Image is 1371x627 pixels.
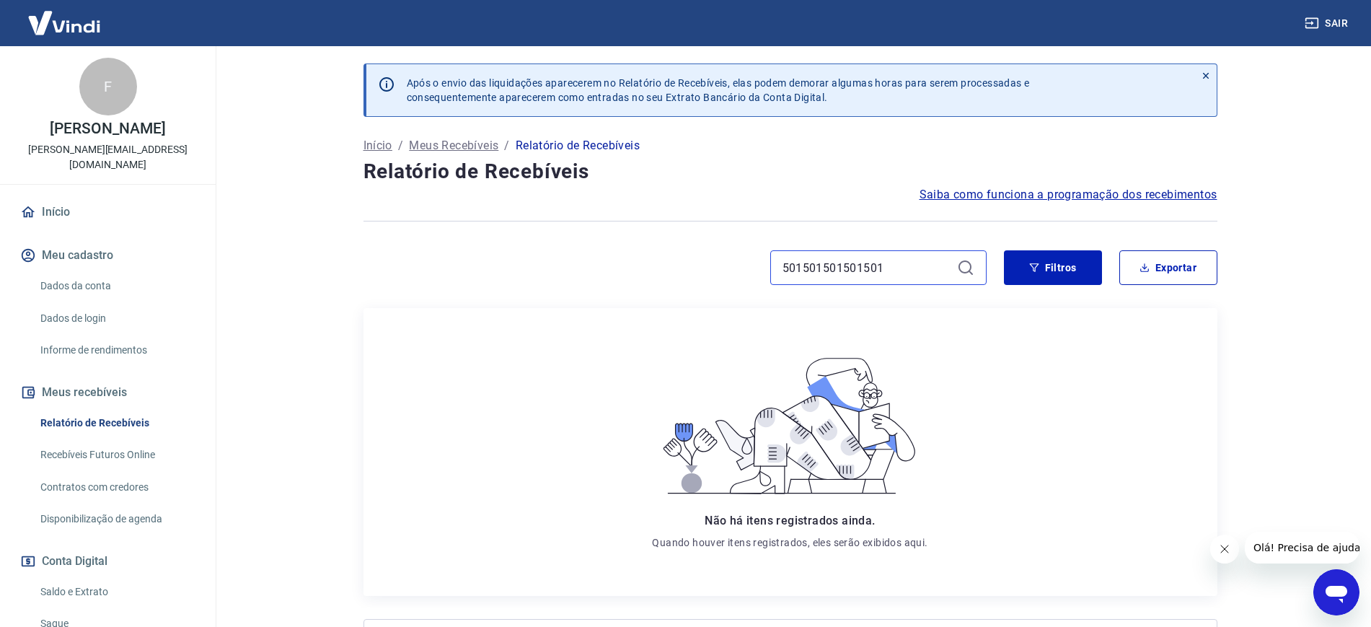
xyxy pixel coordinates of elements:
[1245,532,1359,564] iframe: Mensagem da empresa
[35,504,198,534] a: Disponibilização de agenda
[407,76,1030,105] p: Após o envio das liquidações aparecerem no Relatório de Recebíveis, elas podem demorar algumas ho...
[50,121,165,136] p: [PERSON_NAME]
[516,137,640,154] p: Relatório de Recebíveis
[35,336,198,365] a: Informe de rendimentos
[17,240,198,271] button: Meu cadastro
[9,10,121,22] span: Olá! Precisa de ajuda?
[1004,250,1102,285] button: Filtros
[504,137,509,154] p: /
[17,196,198,228] a: Início
[17,545,198,577] button: Conta Digital
[35,473,198,502] a: Contratos com credores
[35,408,198,438] a: Relatório de Recebíveis
[1119,250,1217,285] button: Exportar
[1302,10,1354,37] button: Sair
[35,577,198,607] a: Saldo e Extrato
[35,440,198,470] a: Recebíveis Futuros Online
[17,377,198,408] button: Meus recebíveis
[363,157,1217,186] h4: Relatório de Recebíveis
[35,271,198,301] a: Dados da conta
[12,142,204,172] p: [PERSON_NAME][EMAIL_ADDRESS][DOMAIN_NAME]
[783,257,951,279] input: Busque pelo número do pedido
[35,304,198,333] a: Dados de login
[79,58,137,115] div: F
[363,137,392,154] a: Início
[920,186,1217,203] a: Saiba como funciona a programação dos recebimentos
[1313,569,1359,615] iframe: Botão para abrir a janela de mensagens
[398,137,403,154] p: /
[1210,535,1239,564] iframe: Fechar mensagem
[17,1,111,45] img: Vindi
[705,514,875,527] span: Não há itens registrados ainda.
[652,535,927,550] p: Quando houver itens registrados, eles serão exibidos aqui.
[409,137,498,154] a: Meus Recebíveis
